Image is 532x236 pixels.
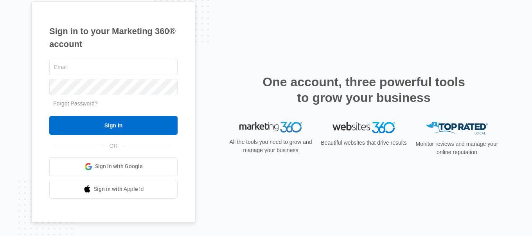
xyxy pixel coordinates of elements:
[104,142,123,150] span: OR
[413,140,501,156] p: Monitor reviews and manage your online reputation
[320,139,408,147] p: Beautiful websites that drive results
[49,157,178,176] a: Sign in with Google
[49,59,178,75] input: Email
[49,116,178,135] input: Sign In
[239,122,302,133] img: Marketing 360
[260,74,467,105] h2: One account, three powerful tools to grow your business
[53,100,98,107] a: Forgot Password?
[426,122,488,135] img: Top Rated Local
[49,180,178,199] a: Sign in with Apple Id
[94,185,144,193] span: Sign in with Apple Id
[49,25,178,51] h1: Sign in to your Marketing 360® account
[95,162,143,171] span: Sign in with Google
[227,138,315,154] p: All the tools you need to grow and manage your business
[332,122,395,133] img: Websites 360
